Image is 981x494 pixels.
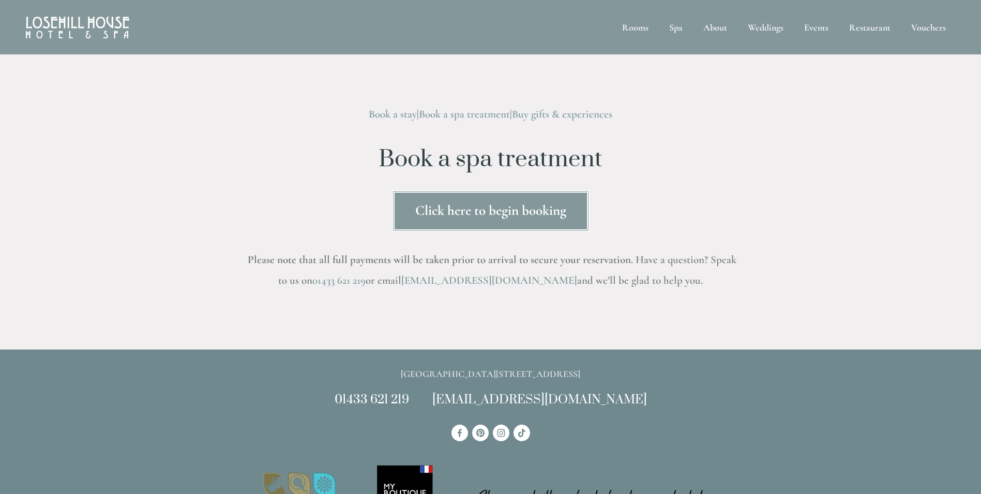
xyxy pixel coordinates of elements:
[401,274,577,287] a: [EMAIL_ADDRESS][DOMAIN_NAME]
[795,16,838,39] div: Events
[312,274,366,287] a: 01433 621 219
[419,108,510,121] a: Book a spa treatment
[335,392,409,408] a: 01433 621 219
[248,253,631,266] strong: Please note that all full payments will be taken prior to arrival to secure your reservation
[244,147,738,172] h1: Book a spa treatment
[451,425,468,441] a: Losehill House Hotel & Spa
[694,16,736,39] div: About
[738,16,793,39] div: Weddings
[493,425,509,441] a: Instagram
[512,108,612,121] a: Buy gifts & experiences
[244,104,738,125] h3: | |
[514,425,530,441] a: TikTok
[472,425,489,441] a: Pinterest
[392,190,590,232] a: Click here to begin booking
[26,17,129,38] img: Losehill House
[840,16,900,39] div: Restaurant
[902,16,955,39] a: Vouchers
[244,250,738,291] h3: . Have a question? Speak to us on or email and we’ll be glad to help you.
[369,108,417,121] a: Book a stay
[244,366,738,382] p: [GEOGRAPHIC_DATA][STREET_ADDRESS]
[432,392,647,408] a: [EMAIL_ADDRESS][DOMAIN_NAME]
[660,16,692,39] div: Spa
[613,16,658,39] div: Rooms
